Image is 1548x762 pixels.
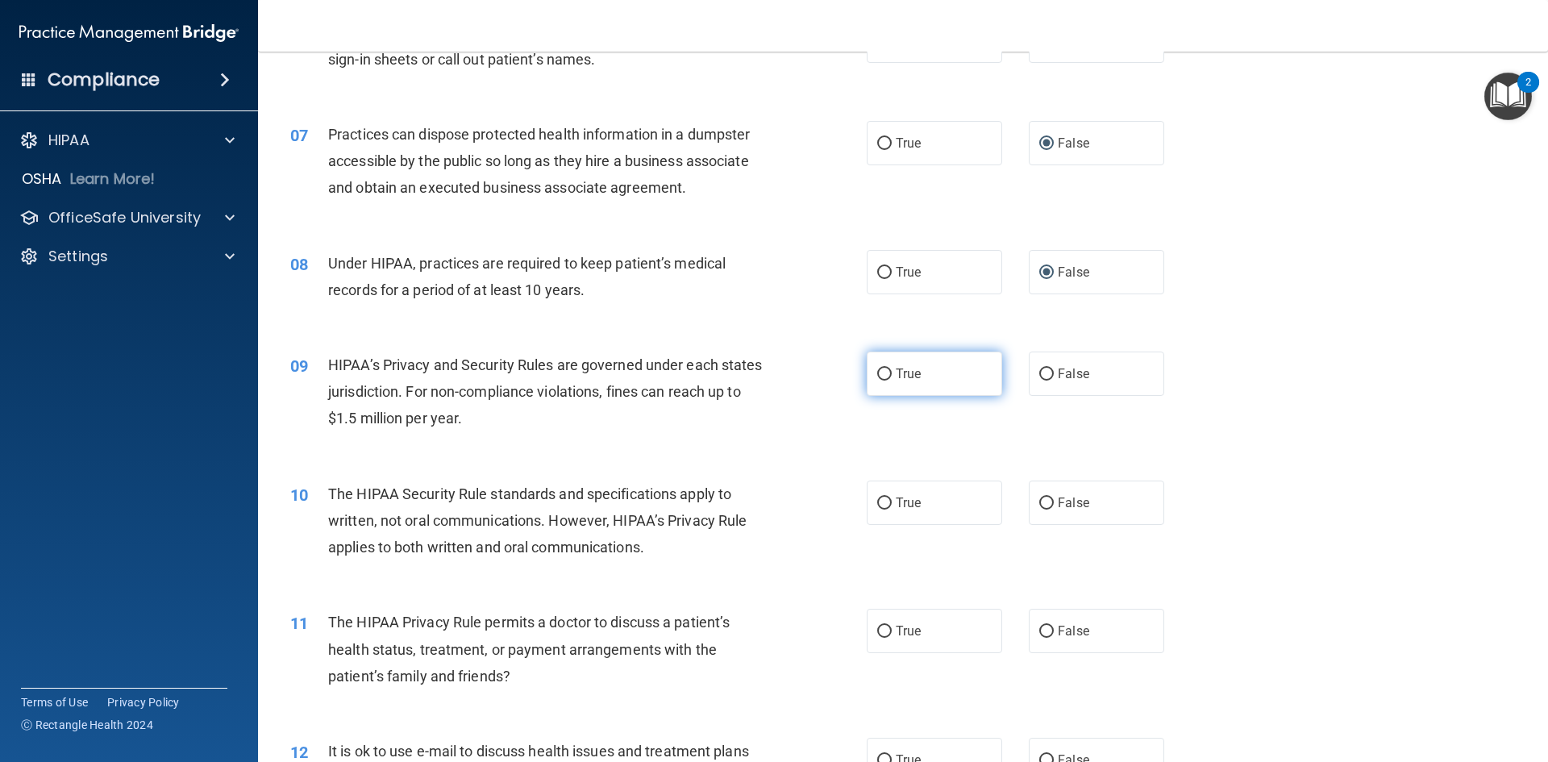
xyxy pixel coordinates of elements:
[896,366,921,381] span: True
[70,169,156,189] p: Learn More!
[290,126,308,145] span: 07
[19,247,235,266] a: Settings
[1484,73,1532,120] button: Open Resource Center, 2 new notifications
[48,208,201,227] p: OfficeSafe University
[328,23,759,67] span: Under the HIPAA Omnibus Rule, practices are no longer able to use sign-in sheets or call out pati...
[48,247,108,266] p: Settings
[877,369,892,381] input: True
[328,255,726,298] span: Under HIPAA, practices are required to keep patient’s medical records for a period of at least 10...
[1058,135,1089,151] span: False
[1039,626,1054,638] input: False
[290,614,308,633] span: 11
[1058,623,1089,639] span: False
[22,169,62,189] p: OSHA
[877,498,892,510] input: True
[290,743,308,762] span: 12
[1269,647,1529,712] iframe: Drift Widget Chat Controller
[896,135,921,151] span: True
[290,255,308,274] span: 08
[48,69,160,91] h4: Compliance
[877,626,892,638] input: True
[1039,369,1054,381] input: False
[19,208,235,227] a: OfficeSafe University
[896,495,921,510] span: True
[19,131,235,150] a: HIPAA
[1039,138,1054,150] input: False
[328,356,763,427] span: HIPAA’s Privacy and Security Rules are governed under each states jurisdiction. For non-complianc...
[1058,495,1089,510] span: False
[107,694,180,710] a: Privacy Policy
[48,131,89,150] p: HIPAA
[896,264,921,280] span: True
[19,17,239,49] img: PMB logo
[290,485,308,505] span: 10
[1525,82,1531,103] div: 2
[1039,267,1054,279] input: False
[328,126,750,196] span: Practices can dispose protected health information in a dumpster accessible by the public so long...
[290,356,308,376] span: 09
[21,694,88,710] a: Terms of Use
[877,138,892,150] input: True
[21,717,153,733] span: Ⓒ Rectangle Health 2024
[1058,264,1089,280] span: False
[328,614,730,684] span: The HIPAA Privacy Rule permits a doctor to discuss a patient’s health status, treatment, or payme...
[1039,498,1054,510] input: False
[1058,366,1089,381] span: False
[877,267,892,279] input: True
[896,623,921,639] span: True
[328,485,747,556] span: The HIPAA Security Rule standards and specifications apply to written, not oral communications. H...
